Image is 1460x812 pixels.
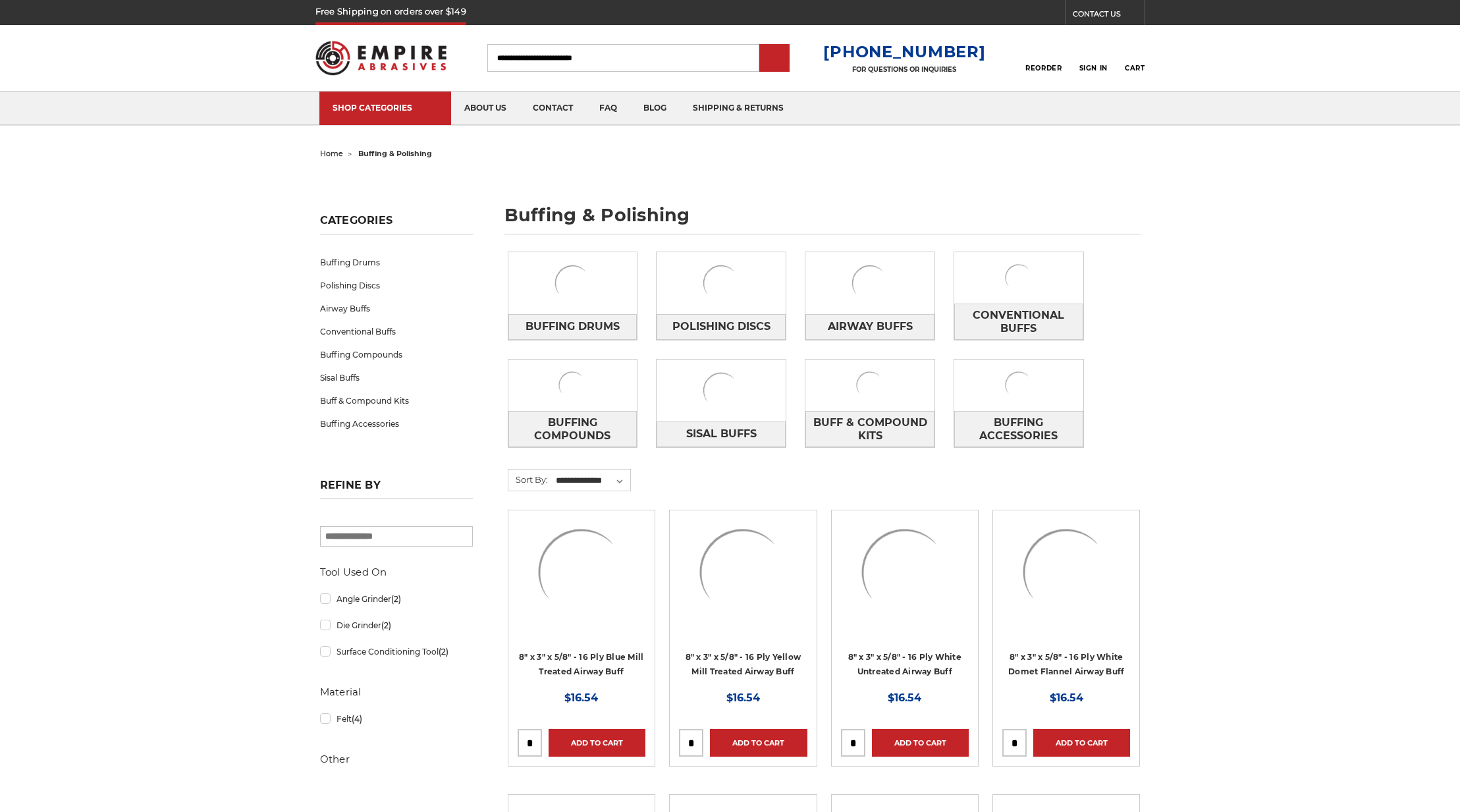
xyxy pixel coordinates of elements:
[529,520,634,625] img: blue mill treated 8 inch airway buffing wheel
[439,647,448,657] span: (2)
[381,620,391,630] span: (2)
[320,343,473,366] a: Buffing Compounds
[828,315,913,338] span: Airway Buffs
[320,389,473,412] a: Buff & Compound Kits
[726,691,760,704] span: $16.54
[630,92,680,125] a: blog
[352,714,362,724] span: (4)
[955,304,1083,340] span: Conventional Buffs
[839,252,901,314] img: Airway Buffs
[805,314,934,340] a: Airway Buffs
[333,103,438,113] div: SHOP CATEGORIES
[508,470,548,489] label: Sort By:
[542,252,604,314] img: Buffing Drums
[806,412,934,447] span: Buff & Compound Kits
[888,691,921,704] span: $16.54
[549,729,645,757] a: Add to Cart
[993,252,1044,304] img: Conventional Buffs
[852,520,958,625] img: 8 inch untreated airway buffing wheel
[564,691,598,704] span: $16.54
[586,92,630,125] a: faq
[710,729,807,757] a: Add to Cart
[509,412,637,447] span: Buffing Compounds
[1025,43,1062,72] a: Reorder
[672,315,771,338] span: Polishing Discs
[391,594,401,604] span: (2)
[504,206,1141,234] h1: buffing & polishing
[451,92,520,125] a: about us
[508,314,637,340] a: Buffing Drums
[320,320,473,343] a: Conventional Buffs
[320,479,473,499] h5: Refine by
[1002,520,1130,647] a: 8 inch white domet flannel airway buffing wheel
[872,729,969,757] a: Add to Cart
[657,421,786,447] a: Sisal Buffs
[1014,520,1119,625] img: 8 inch white domet flannel airway buffing wheel
[320,297,473,320] a: Airway Buffs
[1050,691,1083,704] span: $16.54
[848,652,961,677] a: 8" x 3" x 5/8" - 16 Ply White Untreated Airway Buff
[520,92,586,125] a: contact
[320,251,473,274] a: Buffing Drums
[319,92,451,125] a: SHOP CATEGORIES
[690,520,796,625] img: 8 x 3 x 5/8 airway buff yellow mill treatment
[955,412,1083,447] span: Buffing Accessories
[320,412,473,435] a: Buffing Accessories
[554,471,630,491] select: Sort By:
[358,149,432,158] span: buffing & polishing
[1025,64,1062,72] span: Reorder
[547,360,598,411] img: Buffing Compounds
[1079,64,1108,72] span: Sign In
[686,423,757,445] span: Sisal Buffs
[954,304,1083,340] a: Conventional Buffs
[315,32,447,84] img: Empire Abrasives
[320,707,473,730] a: Felt(4)
[686,652,801,677] a: 8" x 3" x 5/8" - 16 Ply Yellow Mill Treated Airway Buff
[761,45,788,72] input: Submit
[320,366,473,389] a: Sisal Buffs
[320,640,473,663] a: Surface Conditioning Tool(2)
[320,564,473,580] h5: Tool Used On
[823,65,985,74] p: FOR QUESTIONS OR INQUIRIES
[320,587,473,610] a: Angle Grinder(2)
[508,411,637,447] a: Buffing Compounds
[320,614,473,637] a: Die Grinder(2)
[805,411,934,447] a: Buff & Compound Kits
[320,684,473,700] h5: Material
[1008,652,1124,677] a: 8" x 3" x 5/8" - 16 Ply White Domet Flannel Airway Buff
[993,360,1044,411] img: Buffing Accessories
[1125,64,1145,72] span: Cart
[680,92,797,125] a: shipping & returns
[841,520,969,647] a: 8 inch untreated airway buffing wheel
[320,274,473,297] a: Polishing Discs
[320,751,473,767] h5: Other
[823,42,985,61] a: [PHONE_NUMBER]
[320,149,343,158] a: home
[1073,7,1145,25] a: CONTACT US
[954,411,1083,447] a: Buffing Accessories
[1033,729,1130,757] a: Add to Cart
[657,314,786,340] a: Polishing Discs
[320,214,473,234] h5: Categories
[526,315,620,338] span: Buffing Drums
[690,360,752,421] img: Sisal Buffs
[518,520,645,647] a: blue mill treated 8 inch airway buffing wheel
[690,252,752,314] img: Polishing Discs
[519,652,643,677] a: 8" x 3" x 5/8" - 16 Ply Blue Mill Treated Airway Buff
[844,360,896,411] img: Buff & Compound Kits
[679,520,807,647] a: 8 x 3 x 5/8 airway buff yellow mill treatment
[1125,43,1145,72] a: Cart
